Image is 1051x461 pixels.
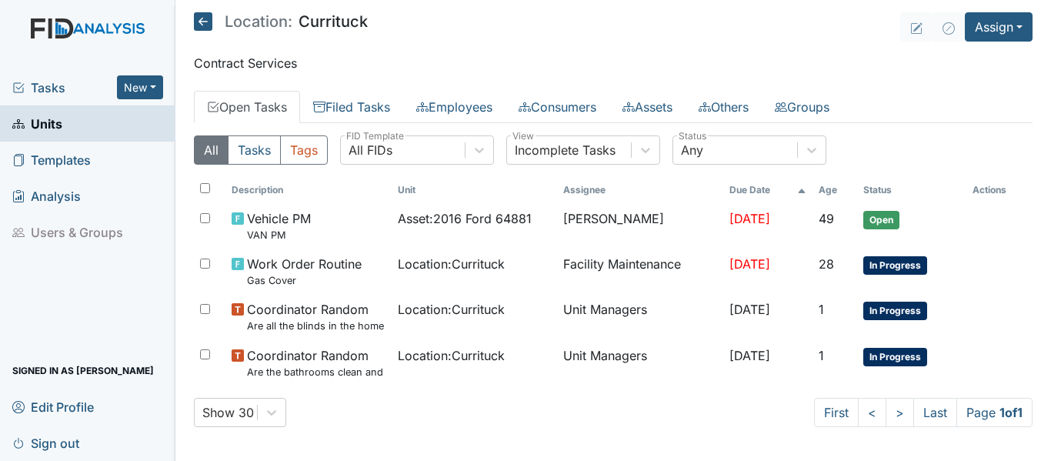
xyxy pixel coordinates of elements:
th: Toggle SortBy [723,177,812,203]
span: Location : Currituck [398,346,505,365]
input: Toggle All Rows Selected [200,183,210,193]
th: Assignee [557,177,722,203]
div: Show 30 [202,403,254,422]
small: Gas Cover [247,273,362,288]
a: Filed Tasks [300,91,403,123]
span: 28 [819,256,834,272]
span: [DATE] [729,211,770,226]
small: VAN PM [247,228,311,242]
span: Location: [225,14,292,29]
span: Coordinator Random Are the bathrooms clean and in good repair? [247,346,385,379]
a: Groups [762,91,842,123]
a: Assets [609,91,686,123]
span: Page [956,398,1033,427]
div: Open Tasks [194,135,1033,427]
th: Toggle SortBy [812,177,856,203]
th: Toggle SortBy [225,177,391,203]
span: Vehicle PM VAN PM [247,209,311,242]
p: Contract Services [194,54,1033,72]
span: Location : Currituck [398,255,505,273]
span: Edit Profile [12,395,94,419]
span: Coordinator Random Are all the blinds in the home operational and clean? [247,300,385,333]
div: All FIDs [349,141,392,159]
span: In Progress [863,348,927,366]
a: Employees [403,91,505,123]
span: Analysis [12,184,81,208]
div: Incomplete Tasks [515,141,616,159]
span: In Progress [863,256,927,275]
span: Signed in as [PERSON_NAME] [12,359,154,382]
span: Work Order Routine Gas Cover [247,255,362,288]
span: 49 [819,211,834,226]
button: Tags [280,135,328,165]
small: Are the bathrooms clean and in good repair? [247,365,385,379]
span: Templates [12,148,91,172]
span: [DATE] [729,302,770,317]
span: Open [863,211,899,229]
td: [PERSON_NAME] [557,203,722,249]
h5: Currituck [194,12,368,31]
a: Consumers [505,91,609,123]
span: Units [12,112,62,135]
a: Tasks [12,79,117,97]
small: Are all the blinds in the home operational and clean? [247,319,385,333]
th: Actions [966,177,1033,203]
span: Asset : 2016 Ford 64881 [398,209,532,228]
span: 1 [819,302,824,317]
th: Toggle SortBy [857,177,966,203]
button: Assign [965,12,1033,42]
span: [DATE] [729,256,770,272]
button: Tasks [228,135,281,165]
a: Others [686,91,762,123]
span: Location : Currituck [398,300,505,319]
a: < [858,398,886,427]
span: 1 [819,348,824,363]
span: In Progress [863,302,927,320]
span: [DATE] [729,348,770,363]
td: Unit Managers [557,340,722,386]
button: New [117,75,163,99]
span: Sign out [12,431,79,455]
div: Type filter [194,135,328,165]
td: Unit Managers [557,294,722,339]
strong: 1 of 1 [999,405,1023,420]
nav: task-pagination [814,398,1033,427]
a: Open Tasks [194,91,300,123]
a: First [814,398,859,427]
a: > [886,398,914,427]
a: Last [913,398,957,427]
button: All [194,135,229,165]
th: Toggle SortBy [392,177,557,203]
td: Facility Maintenance [557,249,722,294]
div: Any [681,141,703,159]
